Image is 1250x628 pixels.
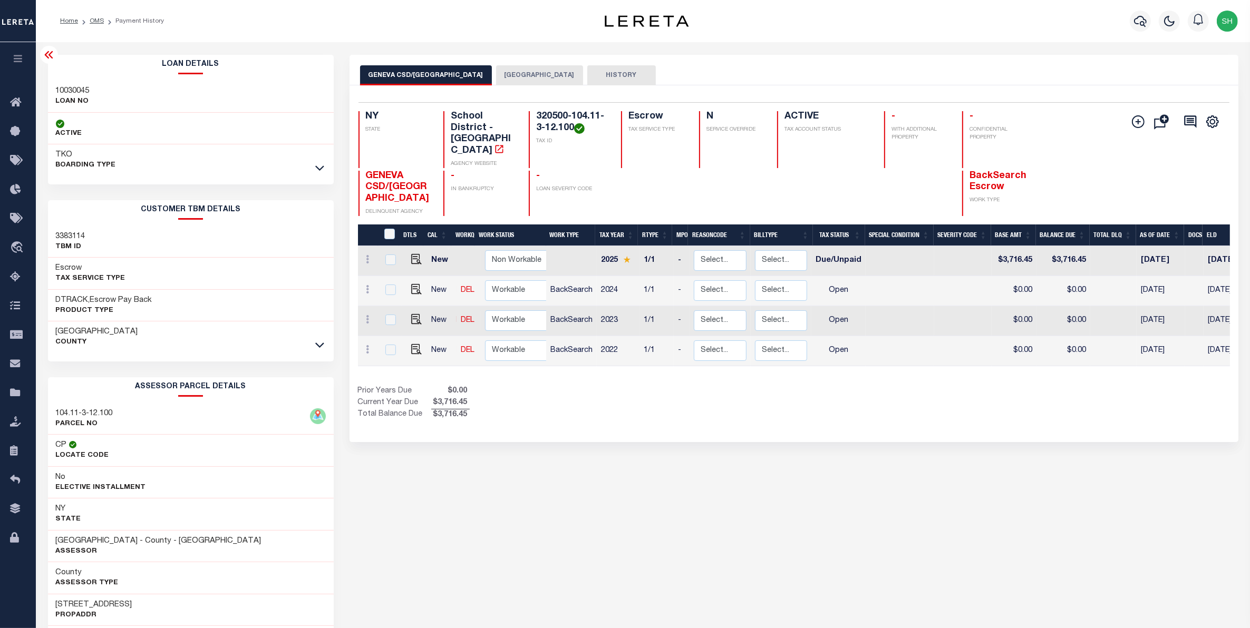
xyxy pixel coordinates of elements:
[546,336,597,366] td: BackSearch
[892,112,895,121] span: -
[595,224,638,246] th: Tax Year: activate to sort column ascending
[461,317,474,324] a: DEL
[60,18,78,24] a: Home
[56,129,82,139] p: ACTIVE
[628,111,686,123] h4: Escrow
[431,409,470,421] span: $3,716.45
[360,65,492,85] button: GENEVA CSD/[GEOGRAPHIC_DATA]
[56,150,116,160] h3: TKO
[56,408,113,419] h3: 104.11-3-12.100
[992,276,1036,306] td: $0.00
[56,514,81,525] p: State
[597,306,639,336] td: 2023
[10,241,27,255] i: travel_explore
[597,336,639,366] td: 2022
[892,126,949,142] p: WITH ADDITIONAL PROPERTY
[358,224,378,246] th: &nbsp;&nbsp;&nbsp;&nbsp;&nbsp;&nbsp;&nbsp;&nbsp;&nbsp;&nbsp;
[451,111,516,156] h4: School District - [GEOGRAPHIC_DATA]
[750,224,813,246] th: BillType: activate to sort column ascending
[56,450,109,461] p: Locate Code
[56,337,138,348] p: County
[674,276,690,306] td: -
[1036,224,1090,246] th: Balance Due: activate to sort column ascending
[672,224,688,246] th: MPO
[1217,11,1238,32] img: svg+xml;base64,PHN2ZyB4bWxucz0iaHR0cDovL3d3dy53My5vcmcvMjAwMC9zdmciIHBvaW50ZXItZXZlbnRzPSJub25lIi...
[451,171,454,181] span: -
[56,263,125,273] h3: Escrow
[970,197,1035,204] p: WORK TYPE
[1137,336,1185,366] td: [DATE]
[934,224,991,246] th: Severity Code: activate to sort column ascending
[427,306,457,336] td: New
[546,306,597,336] td: BackSearch
[1036,336,1090,366] td: $0.00
[56,306,152,316] p: Product Type
[56,536,261,546] h3: [GEOGRAPHIC_DATA] - County - [GEOGRAPHIC_DATA]
[605,15,689,27] img: logo-dark.svg
[706,126,764,134] p: SERVICE OVERRIDE
[1137,246,1185,276] td: [DATE]
[56,546,261,557] p: Assessor
[461,287,474,294] a: DEL
[536,171,540,181] span: -
[56,419,113,429] p: PARCEL NO
[674,246,690,276] td: -
[811,276,866,306] td: Open
[451,185,516,193] p: IN BANKRUPTCY
[56,273,125,284] p: Tax Service Type
[366,171,430,203] span: GENEVA CSD/[GEOGRAPHIC_DATA]
[423,224,451,246] th: CAL: activate to sort column ascending
[56,483,146,493] p: Elective Installment
[358,397,431,409] td: Current Year Due
[56,600,132,610] h3: [STREET_ADDRESS]
[358,409,431,420] td: Total Balance Due
[451,160,516,168] p: AGENCY WEBSITE
[56,160,116,171] p: BOARDING TYPE
[970,126,1035,142] p: CONFIDENTIAL PROPERTY
[970,112,973,121] span: -
[461,347,474,354] a: DEL
[104,16,164,26] li: Payment History
[56,472,66,483] h3: No
[1137,276,1185,306] td: [DATE]
[48,55,334,74] h2: Loan Details
[597,246,639,276] td: 2025
[623,256,631,263] img: Star.svg
[431,397,470,409] span: $3,716.45
[427,336,457,366] td: New
[90,18,104,24] a: OMS
[451,224,474,246] th: WorkQ
[992,336,1036,366] td: $0.00
[587,65,656,85] button: HISTORY
[427,246,457,276] td: New
[991,224,1036,246] th: Base Amt: activate to sort column ascending
[474,224,546,246] th: Work Status
[1136,224,1185,246] th: As of Date: activate to sort column ascending
[688,224,750,246] th: ReasonCode: activate to sort column ascending
[1184,224,1203,246] th: Docs
[56,578,119,588] p: Assessor Type
[1036,306,1090,336] td: $0.00
[811,306,866,336] td: Open
[1137,306,1185,336] td: [DATE]
[784,111,871,123] h4: ACTIVE
[638,224,672,246] th: RType: activate to sort column ascending
[811,336,866,366] td: Open
[56,610,132,621] p: PropAddr
[536,111,608,134] h4: 320500-104.11-3-12.100
[48,377,334,397] h2: ASSESSOR PARCEL DETAILS
[992,246,1036,276] td: $3,716.45
[56,96,90,107] p: LOAN NO
[56,86,90,96] h3: 10030045
[536,138,608,145] p: TAX ID
[56,327,138,337] h3: [GEOGRAPHIC_DATA]
[56,295,152,306] h3: DTRACK,Escrow Pay Back
[56,242,85,252] p: TBM ID
[639,276,674,306] td: 1/1
[378,224,400,246] th: &nbsp;
[427,276,457,306] td: New
[597,276,639,306] td: 2024
[366,111,431,123] h4: NY
[706,111,764,123] h4: N
[431,386,470,397] span: $0.00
